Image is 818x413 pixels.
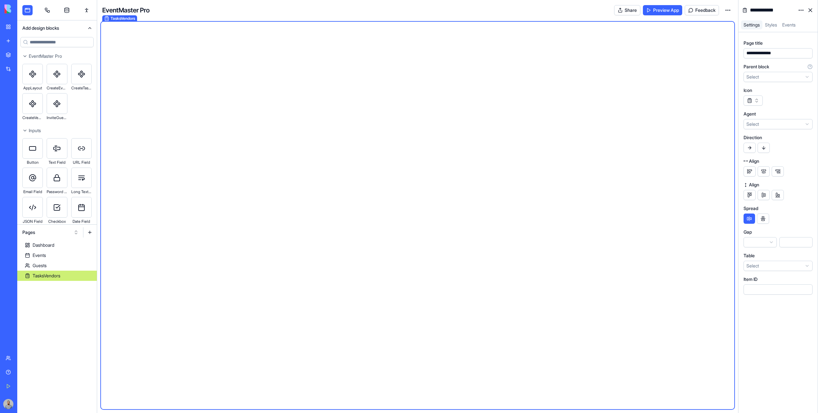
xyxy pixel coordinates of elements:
div: Button [22,159,43,166]
label: Table [744,252,755,259]
button: Inputs [17,125,97,136]
div: CreateVendorModal [22,114,43,122]
div: Text Field [47,159,67,166]
a: Events [780,20,798,29]
label: Gap [744,229,752,235]
button: Feedback [685,5,719,15]
div: Dashboard [33,242,54,248]
div: TasksVendors [33,273,60,279]
div: JSON Field [22,218,43,225]
label: ⭥ Align [744,182,759,188]
label: Direction [744,134,762,141]
label: Agent [744,111,756,117]
div: CreateEventModal [47,84,67,92]
a: Guests [17,260,97,271]
div: Email Field [22,188,43,196]
label: Spread [744,205,758,212]
div: Checkbox [47,218,67,225]
label: Item ID [744,276,758,282]
div: Long Text Field [71,188,92,196]
span: Settings [744,22,760,27]
button: Add design blocks [17,20,97,36]
span: Styles [765,22,777,27]
img: image_123650291_bsq8ao.jpg [3,399,13,409]
img: logo [4,4,44,13]
label: Page title [744,40,763,46]
h4: EventMaster Pro [102,6,150,15]
div: Events [33,252,46,259]
label: ⭤ Align [744,158,759,164]
a: Styles [762,20,780,29]
a: Dashboard [17,240,97,250]
div: Password Field [47,188,67,196]
div: AppLayout [22,84,43,92]
div: CreateTaskModal [71,84,92,92]
label: Icon [744,87,752,94]
label: Parent block [744,64,769,70]
span: Events [782,22,796,27]
a: Events [17,250,97,260]
div: InviteGuestModal [47,114,67,122]
a: Preview App [643,5,682,15]
div: Date Field [71,218,92,225]
div: URL Field [71,159,92,166]
button: Share [614,5,640,15]
a: Settings [741,20,762,29]
div: TasksVendors [102,23,733,408]
button: EventMaster Pro [17,51,97,61]
div: Guests [33,262,47,269]
button: Pages [19,227,82,237]
a: TasksVendors [17,271,97,281]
